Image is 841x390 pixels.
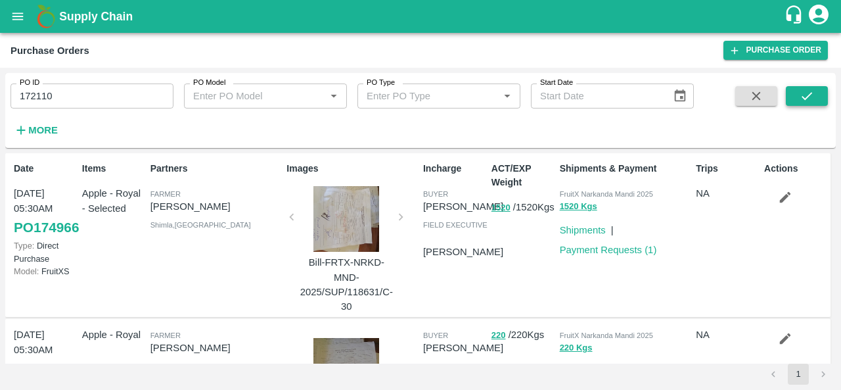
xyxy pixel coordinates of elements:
[560,245,657,255] a: Payment Requests (1)
[761,364,836,385] nav: pagination navigation
[560,331,653,339] span: FruitX Narkanda Mandi 2025
[297,255,396,314] p: Bill-FRTX-NRKD-MND-2025/SUP/118631/C-30
[560,341,593,356] button: 220 Kgs
[423,162,486,176] p: Incharge
[150,190,181,198] span: Farmer
[150,199,282,214] p: [PERSON_NAME]
[764,162,827,176] p: Actions
[696,328,759,342] p: NA
[286,162,418,176] p: Images
[150,331,181,339] span: Farmer
[423,341,503,355] p: [PERSON_NAME]
[784,5,807,28] div: customer-support
[150,162,282,176] p: Partners
[11,119,61,141] button: More
[188,87,304,105] input: Enter PO Model
[14,265,77,278] p: FruitXS
[423,331,448,339] span: buyer
[11,84,173,109] input: Enter PO ID
[723,41,828,60] a: Purchase Order
[14,266,39,276] span: Model:
[668,84,693,109] button: Choose date
[3,1,33,32] button: open drawer
[423,190,448,198] span: buyer
[33,3,59,30] img: logo
[560,162,691,176] p: Shipments & Payment
[423,245,503,259] p: [PERSON_NAME]
[59,7,784,26] a: Supply Chain
[59,10,133,23] b: Supply Chain
[150,341,282,355] p: [PERSON_NAME]
[14,216,79,239] a: PO174966
[82,162,145,176] p: Items
[606,218,614,237] div: |
[325,87,342,105] button: Open
[150,221,251,229] span: Shimla , [GEOGRAPHIC_DATA]
[14,241,34,251] span: Type:
[696,162,759,176] p: Trips
[606,359,614,379] div: |
[14,357,79,381] a: PO174965
[560,225,606,235] a: Shipments
[82,186,145,216] p: Apple - Royal - Selected
[531,84,662,109] input: Start Date
[491,162,555,189] p: ACT/EXP Weight
[423,199,503,214] p: [PERSON_NAME]
[14,162,77,176] p: Date
[491,328,506,343] button: 220
[807,3,830,30] div: account of current user
[560,199,597,214] button: 1520 Kgs
[560,190,653,198] span: FruitX Narkanda Mandi 2025
[150,362,251,370] span: Shimla , [GEOGRAPHIC_DATA]
[499,87,516,105] button: Open
[14,239,77,264] p: Direct Purchase
[82,328,145,342] p: Apple - Royal
[361,87,478,105] input: Enter PO Type
[423,221,488,229] span: field executive
[367,78,395,88] label: PO Type
[14,186,77,216] p: [DATE] 05:30AM
[491,328,555,343] p: / 220 Kgs
[11,42,89,59] div: Purchase Orders
[540,78,573,88] label: Start Date
[14,328,77,357] p: [DATE] 05:30AM
[193,78,226,88] label: PO Model
[28,125,58,135] strong: More
[491,200,555,215] p: / 1520 Kgs
[696,186,759,201] p: NA
[788,364,809,385] button: page 1
[20,78,39,88] label: PO ID
[423,362,488,370] span: field executive
[491,201,511,216] button: 1520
